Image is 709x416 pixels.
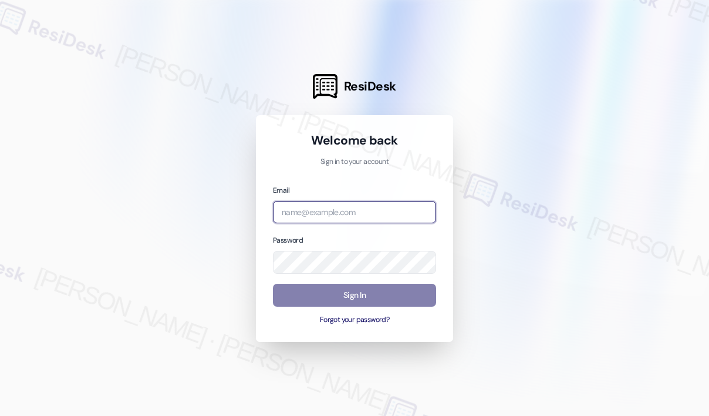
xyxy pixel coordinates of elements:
[313,74,337,99] img: ResiDesk Logo
[273,186,289,195] label: Email
[273,315,436,326] button: Forgot your password?
[344,78,396,95] span: ResiDesk
[273,236,303,245] label: Password
[273,201,436,224] input: name@example.com
[273,284,436,307] button: Sign In
[273,132,436,149] h1: Welcome back
[273,157,436,167] p: Sign in to your account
